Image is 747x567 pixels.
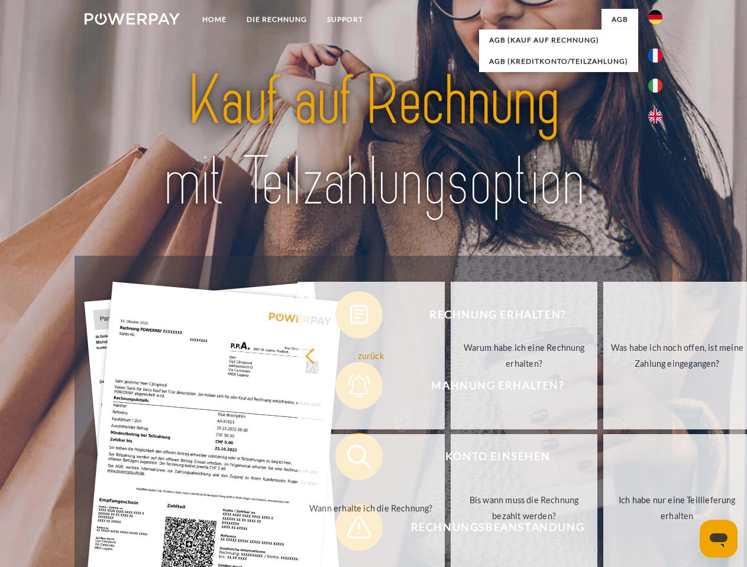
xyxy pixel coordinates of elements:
[648,79,662,93] img: it
[192,9,237,30] a: Home
[610,340,743,372] div: Was habe ich noch offen, ist meine Zahlung eingegangen?
[479,51,638,72] a: AGB (Kreditkonto/Teilzahlung)
[610,492,743,524] div: Ich habe nur eine Teillieferung erhalten
[458,340,591,372] div: Warum habe ich eine Rechnung erhalten?
[85,13,180,25] img: logo-powerpay-white.svg
[648,109,662,123] img: en
[648,48,662,63] img: fr
[237,9,317,30] a: DIE RECHNUNG
[648,10,662,24] img: de
[317,9,373,30] a: SUPPORT
[305,347,438,363] div: zurück
[700,520,738,558] iframe: Schaltfläche zum Öffnen des Messaging-Fensters
[458,492,591,524] div: Bis wann muss die Rechnung bezahlt werden?
[113,57,634,226] img: title-powerpay_de.svg
[305,500,438,516] div: Wann erhalte ich die Rechnung?
[602,9,638,30] a: agb
[479,30,638,51] a: AGB (Kauf auf Rechnung)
